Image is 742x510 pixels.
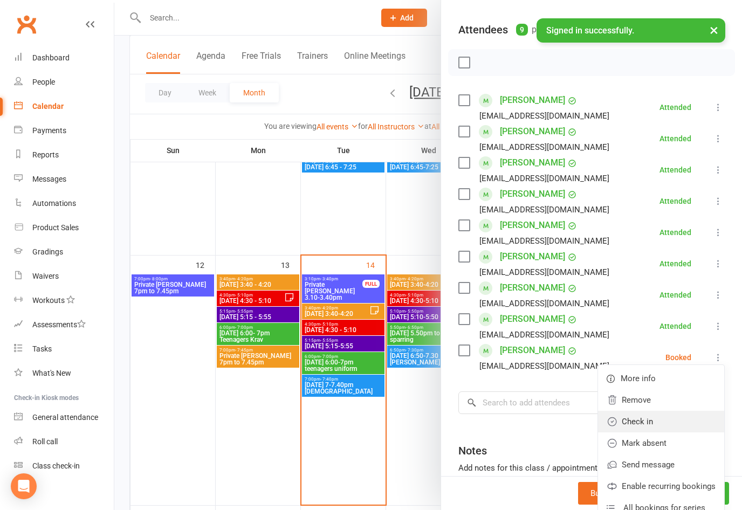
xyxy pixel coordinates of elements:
a: More info [598,368,724,389]
div: Attended [659,229,691,236]
button: Bulk add attendees [578,482,671,505]
div: Booked [665,354,691,361]
span: Signed in successfully. [546,25,634,36]
div: Payments [32,126,66,135]
a: [PERSON_NAME] [500,217,565,234]
div: Workouts [32,296,65,305]
div: Dashboard [32,53,70,62]
a: People [14,70,114,94]
a: [PERSON_NAME] [500,279,565,297]
div: What's New [32,369,71,377]
span: More info [621,372,656,385]
a: Automations [14,191,114,216]
a: Remove [598,389,724,411]
a: Enable recurring bookings [598,475,724,497]
div: General attendance [32,413,98,422]
a: [PERSON_NAME] [500,123,565,140]
a: Assessments [14,313,114,337]
a: Messages [14,167,114,191]
div: [EMAIL_ADDRESS][DOMAIN_NAME] [479,265,609,279]
div: Add notes for this class / appointment below [458,461,725,474]
div: Reports [32,150,59,159]
div: [EMAIL_ADDRESS][DOMAIN_NAME] [479,234,609,248]
a: Payments [14,119,114,143]
div: Attended [659,291,691,299]
div: [EMAIL_ADDRESS][DOMAIN_NAME] [479,328,609,342]
div: Attended [659,135,691,142]
a: Calendar [14,94,114,119]
div: Tasks [32,344,52,353]
div: Attended [659,104,691,111]
div: Calendar [32,102,64,111]
div: Notes [458,443,487,458]
a: Gradings [14,240,114,264]
button: × [704,18,724,42]
a: Workouts [14,288,114,313]
a: Mark absent [598,432,724,454]
div: Automations [32,199,76,208]
div: Attended [659,166,691,174]
div: People [32,78,55,86]
div: [EMAIL_ADDRESS][DOMAIN_NAME] [479,297,609,311]
a: Class kiosk mode [14,454,114,478]
div: Attended [659,260,691,267]
div: [EMAIL_ADDRESS][DOMAIN_NAME] [479,171,609,185]
div: Roll call [32,437,58,446]
a: Dashboard [14,46,114,70]
div: Messages [32,175,66,183]
div: [EMAIL_ADDRESS][DOMAIN_NAME] [479,140,609,154]
a: Waivers [14,264,114,288]
div: Waivers [32,272,59,280]
a: [PERSON_NAME] [500,342,565,359]
div: [EMAIL_ADDRESS][DOMAIN_NAME] [479,359,609,373]
a: Roll call [14,430,114,454]
a: Reports [14,143,114,167]
a: Send message [598,454,724,475]
a: [PERSON_NAME] [500,154,565,171]
a: What's New [14,361,114,385]
div: Class check-in [32,461,80,470]
a: Check in [598,411,724,432]
a: Tasks [14,337,114,361]
div: Product Sales [32,223,79,232]
a: [PERSON_NAME] [500,311,565,328]
a: General attendance kiosk mode [14,405,114,430]
a: [PERSON_NAME] [500,185,565,203]
div: Attended [659,197,691,205]
a: [PERSON_NAME] [500,92,565,109]
a: Product Sales [14,216,114,240]
div: Attended [659,322,691,330]
div: [EMAIL_ADDRESS][DOMAIN_NAME] [479,203,609,217]
a: Clubworx [13,11,40,38]
a: [PERSON_NAME] [500,248,565,265]
div: [EMAIL_ADDRESS][DOMAIN_NAME] [479,109,609,123]
input: Search to add attendees [458,391,725,414]
div: Open Intercom Messenger [11,473,37,499]
div: Gradings [32,247,63,256]
div: Assessments [32,320,86,329]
